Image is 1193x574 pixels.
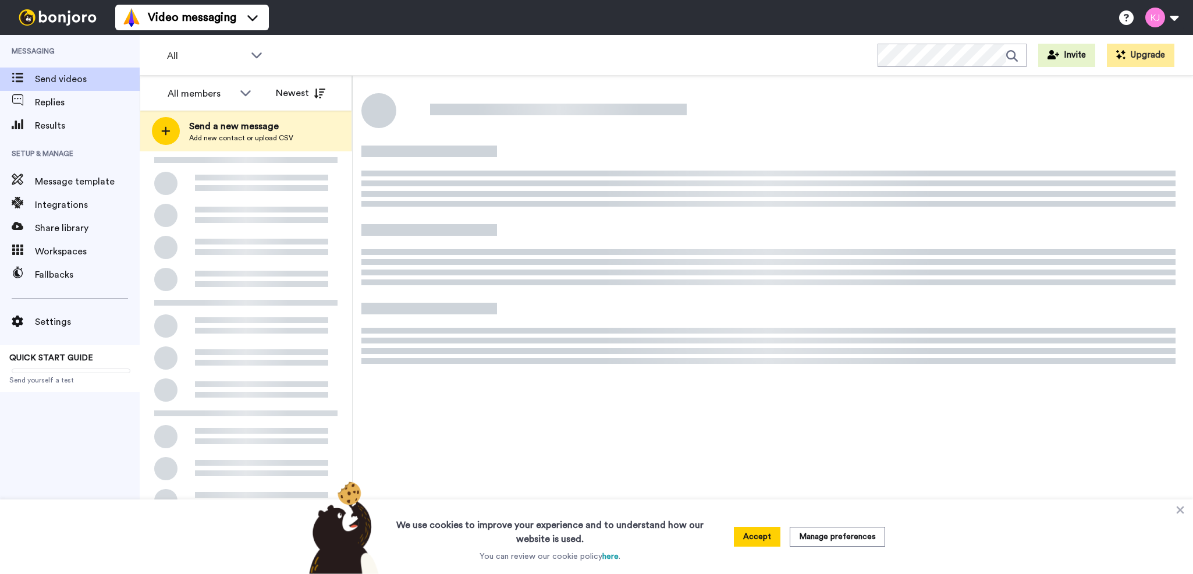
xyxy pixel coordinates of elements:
p: You can review our cookie policy . [480,551,620,562]
span: Send a new message [189,119,293,133]
span: Message template [35,175,140,189]
span: Video messaging [148,9,236,26]
span: Integrations [35,198,140,212]
img: vm-color.svg [122,8,141,27]
span: Results [35,119,140,133]
div: All members [168,87,234,101]
span: Share library [35,221,140,235]
span: QUICK START GUIDE [9,354,93,362]
img: bj-logo-header-white.svg [14,9,101,26]
img: bear-with-cookie.png [299,481,385,574]
span: Replies [35,95,140,109]
button: Accept [734,527,780,547]
span: Fallbacks [35,268,140,282]
a: here [602,552,619,561]
span: Workspaces [35,245,140,258]
span: Send yourself a test [9,375,130,385]
button: Newest [267,82,334,105]
span: Send videos [35,72,140,86]
span: Settings [35,315,140,329]
span: All [167,49,245,63]
button: Manage preferences [790,527,885,547]
span: Add new contact or upload CSV [189,133,293,143]
h3: We use cookies to improve your experience and to understand how our website is used. [385,511,715,546]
